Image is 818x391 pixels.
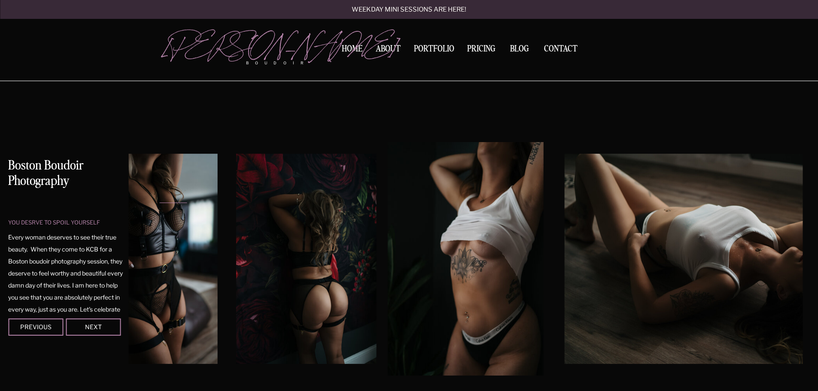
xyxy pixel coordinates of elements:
[8,218,113,226] p: you desrve to spoil yourself
[8,231,124,305] p: Every woman deserves to see their true beauty. When they come to KCB for a Boston boudoir photogr...
[506,45,533,52] a: BLOG
[67,324,119,329] div: Next
[388,142,544,376] img: Woman in wet white shirt and black Calvin Klein thong lifts her hands behind her head while being...
[465,45,498,56] a: Pricing
[329,6,490,14] a: Weekday mini sessions are here!
[163,30,317,56] a: [PERSON_NAME]
[236,154,376,364] img: Woman wearing black lingerie leaning against floral tapestry in Boston boudoir studio
[10,324,61,329] div: Previous
[411,45,457,56] a: Portfolio
[246,60,317,66] p: boudoir
[8,158,123,191] h1: Boston Boudoir Photography
[77,154,217,364] img: Woman posing in black leather lingerie against a door frame in a Boston boudoir studio
[541,45,581,54] a: Contact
